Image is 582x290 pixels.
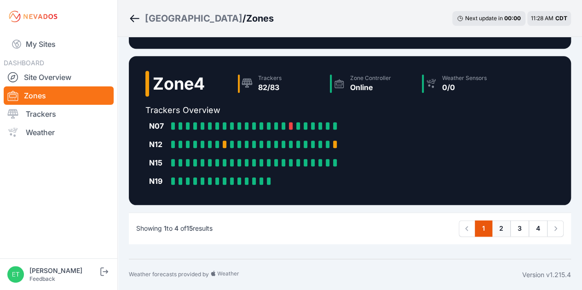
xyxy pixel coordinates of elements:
h3: Zones [246,12,274,25]
nav: Pagination [459,220,564,237]
span: Next update in [465,15,503,22]
span: 11:28 AM [531,15,553,22]
div: N07 [149,120,167,131]
a: 1 [475,220,492,237]
a: Trackers82/83 [234,71,326,97]
span: 15 [186,224,193,232]
a: 4 [529,220,547,237]
a: 2 [492,220,511,237]
a: Weather Sensors0/0 [418,71,510,97]
span: DASHBOARD [4,59,44,67]
a: Zones [4,86,114,105]
div: Weather Sensors [442,74,487,82]
div: 0/0 [442,82,487,93]
div: N12 [149,139,167,150]
a: Site Overview [4,68,114,86]
div: Zone Controller [350,74,391,82]
a: Feedback [29,275,55,282]
div: N19 [149,176,167,187]
a: My Sites [4,33,114,55]
a: Weather [4,123,114,142]
a: 3 [510,220,529,237]
div: Trackers [258,74,282,82]
span: 4 [174,224,179,232]
nav: Breadcrumb [129,6,274,30]
img: Nevados [7,9,59,24]
div: 82/83 [258,82,282,93]
div: Online [350,82,391,93]
div: N15 [149,157,167,168]
div: Weather forecasts provided by [129,270,522,279]
span: 1 [164,224,167,232]
h2: Trackers Overview [145,104,510,117]
span: / [242,12,246,25]
div: 00 : 00 [504,15,521,22]
a: Trackers [4,105,114,123]
span: CDT [555,15,567,22]
h2: Zone 4 [153,74,205,93]
p: Showing to of results [136,224,213,233]
a: [GEOGRAPHIC_DATA] [145,12,242,25]
img: Ethan Nguyen [7,266,24,283]
div: Version v1.215.4 [522,270,571,279]
div: [PERSON_NAME] [29,266,98,275]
